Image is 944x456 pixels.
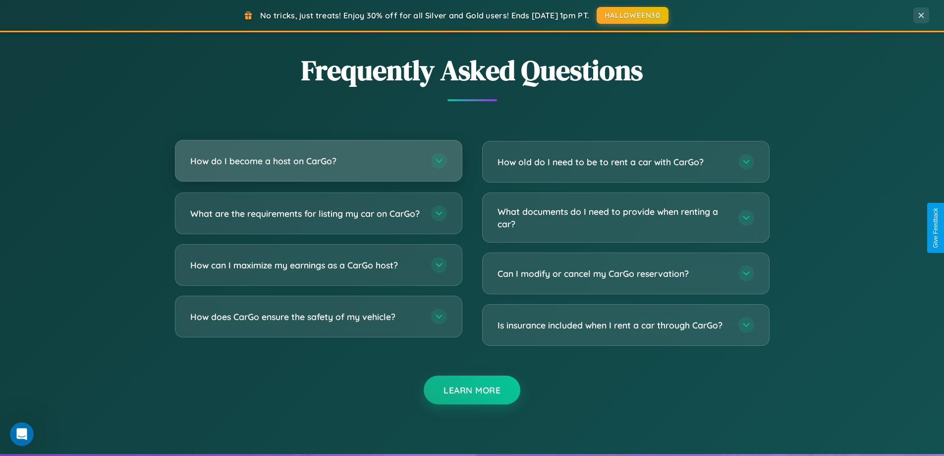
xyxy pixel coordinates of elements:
h3: What are the requirements for listing my car on CarGo? [190,207,421,220]
h3: How old do I need to be to rent a car with CarGo? [498,156,728,168]
button: HALLOWEEN30 [597,7,668,24]
h3: How does CarGo ensure the safety of my vehicle? [190,311,421,323]
h3: How can I maximize my earnings as a CarGo host? [190,259,421,271]
button: Learn More [424,376,520,404]
h3: Can I modify or cancel my CarGo reservation? [498,267,728,280]
h3: What documents do I need to provide when renting a car? [498,205,728,230]
div: Give Feedback [932,208,939,248]
h2: Frequently Asked Questions [175,51,770,89]
h3: Is insurance included when I rent a car through CarGo? [498,319,728,331]
span: No tricks, just treats! Enjoy 30% off for all Silver and Gold users! Ends [DATE] 1pm PT. [260,10,589,20]
iframe: Intercom live chat [10,422,34,446]
h3: How do I become a host on CarGo? [190,155,421,167]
